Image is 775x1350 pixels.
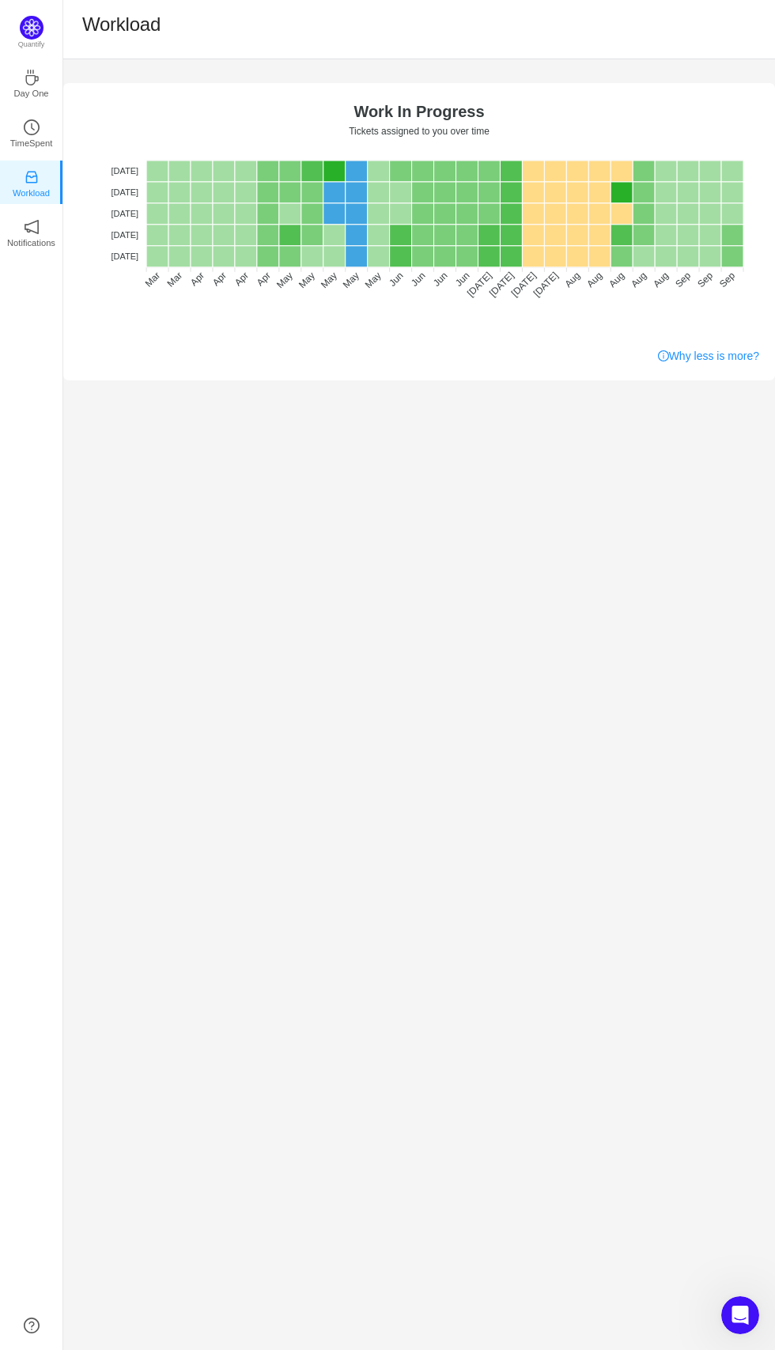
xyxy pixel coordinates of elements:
[717,270,737,289] tspan: Sep
[673,270,693,289] tspan: Sep
[658,348,759,365] a: Why less is more?
[24,1318,40,1333] a: icon: question-circle
[349,126,490,137] text: Tickets assigned to you over time
[24,224,40,240] a: icon: notificationNotifications
[20,16,43,40] img: Quantify
[10,136,53,150] p: TimeSpent
[111,230,138,240] tspan: [DATE]
[353,103,484,120] text: Work In Progress
[255,270,273,288] tspan: Apr
[24,70,40,85] i: icon: coffee
[319,270,339,290] tspan: May
[82,13,161,36] h1: Workload
[24,219,40,235] i: icon: notification
[658,350,669,361] i: icon: info-circle
[487,270,516,299] tspan: [DATE]
[584,270,604,289] tspan: Aug
[24,74,40,90] a: icon: coffeeDay One
[24,169,40,185] i: icon: inbox
[695,270,715,289] tspan: Sep
[13,86,48,100] p: Day One
[562,270,582,289] tspan: Aug
[409,270,428,289] tspan: Jun
[607,270,626,289] tspan: Aug
[387,270,406,289] tspan: Jun
[629,270,648,289] tspan: Aug
[188,270,206,288] tspan: Apr
[210,270,229,288] tspan: Apr
[274,270,295,290] tspan: May
[232,270,251,288] tspan: Apr
[531,270,561,299] tspan: [DATE]
[24,174,40,190] a: icon: inboxWorkload
[363,270,384,290] tspan: May
[465,270,494,299] tspan: [DATE]
[111,187,138,197] tspan: [DATE]
[111,251,138,261] tspan: [DATE]
[143,270,163,289] tspan: Mar
[431,270,450,289] tspan: Jun
[341,270,361,290] tspan: May
[165,270,185,289] tspan: Mar
[7,236,55,250] p: Notifications
[721,1296,759,1334] iframe: Intercom live chat
[651,270,671,289] tspan: Aug
[111,166,138,176] tspan: [DATE]
[111,209,138,218] tspan: [DATE]
[297,270,317,290] tspan: May
[509,270,539,299] tspan: [DATE]
[24,119,40,135] i: icon: clock-circle
[13,186,50,200] p: Workload
[18,40,45,51] p: Quantify
[24,124,40,140] a: icon: clock-circleTimeSpent
[453,270,472,289] tspan: Jun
